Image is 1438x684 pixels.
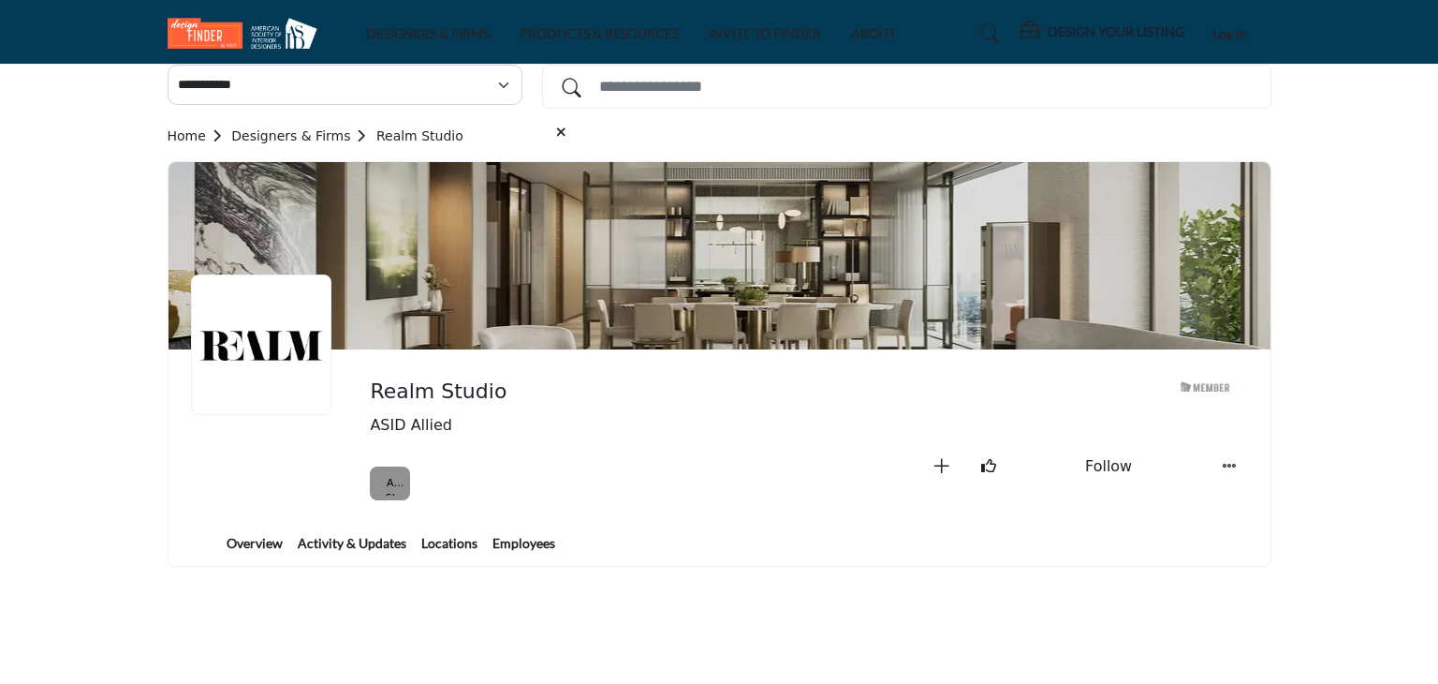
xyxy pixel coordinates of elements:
a: INVITE TO FINDER [709,25,821,41]
a: Locations [420,533,478,566]
input: Search Solutions [542,65,1271,109]
button: Like [970,448,1007,485]
a: Realm Studio [376,128,463,143]
div: DESIGN YOUR LISTING [1020,22,1184,44]
span: ASID Firm Partner [377,471,403,497]
a: DESIGNERS & FIRMS [366,25,490,41]
button: More details [1211,448,1248,485]
button: Follow [1017,446,1201,487]
a: Search [964,18,1011,49]
h2: Realm Studio [370,379,885,404]
a: Designers & Firms [231,128,376,143]
a: Overview [226,533,284,566]
img: site Logo [168,18,327,49]
span: ASID Allied [370,414,969,437]
a: Home [168,128,232,143]
img: ASID Members [1168,377,1243,398]
h5: DESIGN YOUR LISTING [1048,23,1184,40]
a: PRODUCTS & RESOURCES [520,25,679,41]
span: Log In [1212,25,1247,41]
a: Employees [492,533,556,566]
a: ABOUT [851,25,896,41]
a: Activity & Updates [297,533,407,566]
button: Log In [1189,16,1271,51]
